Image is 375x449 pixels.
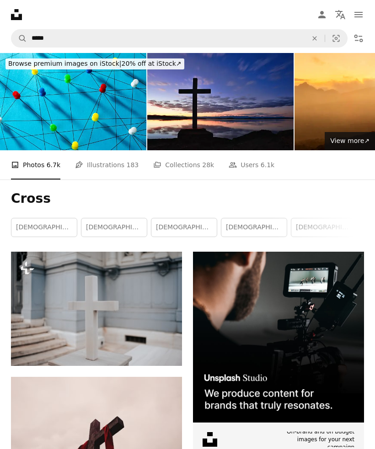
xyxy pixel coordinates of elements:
button: Search Unsplash [11,30,27,47]
button: Menu [349,5,368,24]
span: Browse premium images on iStock | [8,60,121,67]
a: Collections 28k [153,150,214,180]
img: file-1631678316303-ed18b8b5cb9cimage [203,432,217,447]
img: a white cross sitting on top of a wooden table [11,252,182,366]
a: a white cross sitting on top of a wooden table [11,305,182,313]
h1: Cross [11,190,364,207]
form: Find visuals sitewide [11,29,348,48]
img: Dawn Night Cross [147,53,294,150]
button: Filters [349,29,368,48]
span: 183 [127,160,139,170]
span: View more ↗ [330,137,370,144]
span: 28k [202,160,214,170]
a: [DEMOGRAPHIC_DATA][PERSON_NAME] [221,218,287,237]
a: Home — Unsplash [11,9,22,20]
a: Illustrations 183 [75,150,139,180]
a: [DEMOGRAPHIC_DATA] [81,218,147,237]
button: Language [331,5,349,24]
div: 20% off at iStock ↗ [5,58,184,69]
a: [DEMOGRAPHIC_DATA] [291,218,357,237]
a: Users 6.1k [229,150,274,180]
span: 6.1k [261,160,274,170]
a: View more↗ [325,132,375,150]
button: Clear [305,30,325,47]
img: file-1715652217532-464736461acbimage [193,252,364,423]
a: [DEMOGRAPHIC_DATA] [151,218,217,237]
button: Visual search [325,30,347,47]
a: Log in / Sign up [313,5,331,24]
a: [DEMOGRAPHIC_DATA] [11,218,77,237]
a: low angle view of cross with red garment [11,437,182,445]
